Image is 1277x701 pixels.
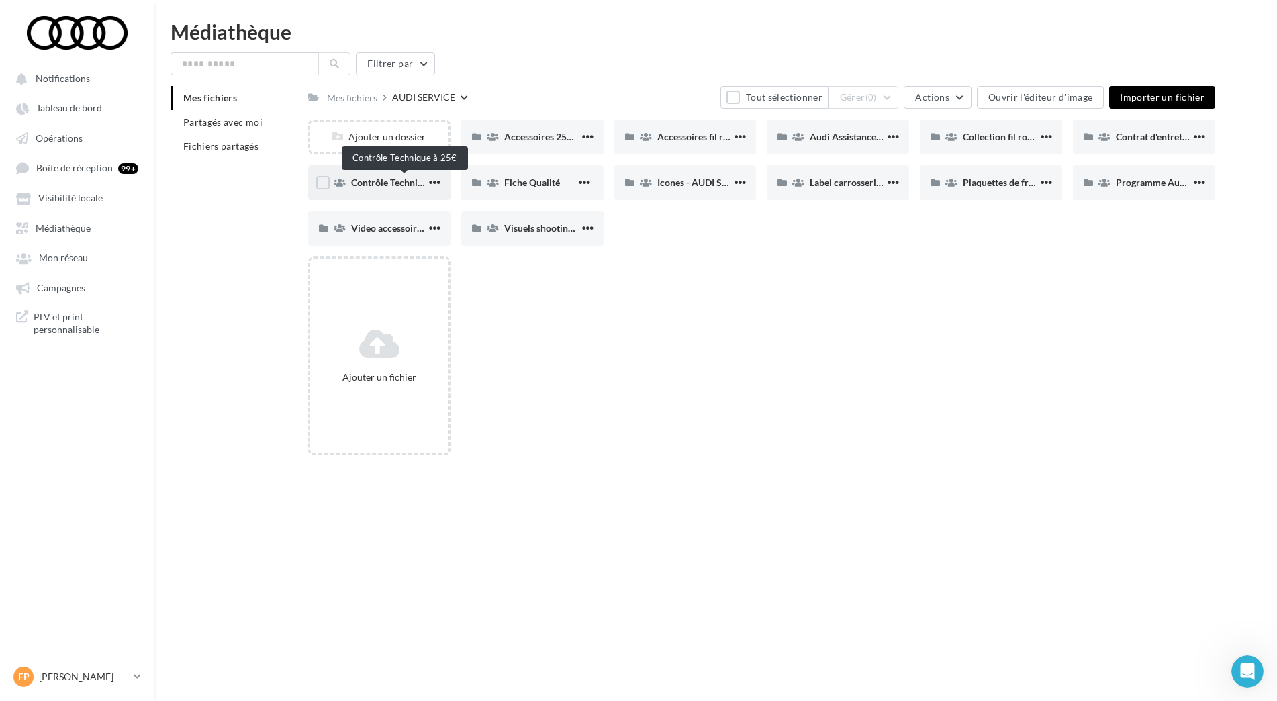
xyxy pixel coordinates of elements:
span: Actions [915,91,949,103]
span: Video accessoires - AUDI SERVICE [351,222,495,234]
span: Fichiers partagés [183,140,258,152]
p: [PERSON_NAME] [39,670,128,684]
span: Collection fil rouge - AUDI SERVICE [963,131,1112,142]
a: Opérations [8,126,146,150]
span: Boîte de réception [36,162,113,174]
span: Accessoires fil rouge - AUDI SERVICE [657,131,813,142]
span: Visibilité locale [38,193,103,204]
iframe: Intercom live chat [1231,655,1264,688]
span: (0) [865,92,877,103]
div: 99+ [118,163,138,174]
span: Médiathèque [36,222,91,234]
span: Mes fichiers [183,92,237,103]
span: Plaquettes de frein - Audi Service [963,177,1102,188]
span: FP [18,670,30,684]
span: Accessoires 25% septembre - AUDI SERVICE [504,131,690,142]
span: Importer un fichier [1120,91,1204,103]
span: Opérations [36,132,83,144]
span: Contrôle Technique à 25€ [351,177,458,188]
span: PLV et print personnalisable [34,310,138,336]
span: Tableau de bord [36,103,102,114]
a: Visibilité locale [8,185,146,209]
div: Contrôle Technique à 25€ [342,146,468,170]
button: Filtrer par [356,52,435,75]
button: Importer un fichier [1109,86,1215,109]
a: PLV et print personnalisable [8,305,146,342]
a: Boîte de réception 99+ [8,155,146,180]
button: Notifications [8,66,141,90]
span: Audi Assistance - AUDI SERVICE [810,131,946,142]
a: Médiathèque [8,216,146,240]
div: Médiathèque [171,21,1261,42]
button: Ouvrir l'éditeur d'image [977,86,1104,109]
span: Notifications [36,73,90,84]
span: Visuels shooting - AUDI SERVICE [504,222,643,234]
span: Mon réseau [39,252,88,264]
button: Tout sélectionner [720,86,828,109]
span: Fiche Qualité [504,177,560,188]
a: FP [PERSON_NAME] [11,664,144,690]
span: Label carrosserie et label pare-brise - AUDI SERVICE [810,177,1028,188]
span: Campagnes [37,282,85,293]
a: Campagnes [8,275,146,299]
span: Icones - AUDI SERVICE [657,177,754,188]
div: Ajouter un fichier [316,371,443,384]
div: Ajouter un dossier [310,130,448,144]
a: Mon réseau [8,245,146,269]
button: Actions [904,86,971,109]
span: Contrat d'entretien - AUDI SERVICE [1116,131,1265,142]
button: Gérer(0) [829,86,899,109]
a: Tableau de bord [8,95,146,120]
span: Partagés avec moi [183,116,263,128]
div: Mes fichiers [327,91,377,105]
div: AUDI SERVICE [392,91,455,104]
